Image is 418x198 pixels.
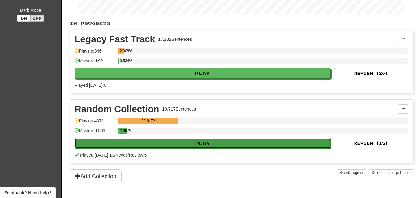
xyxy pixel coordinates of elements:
div: Legacy Fast Track [75,35,155,44]
span: Review: 5 [129,153,147,158]
div: Random Collection [75,104,159,114]
span: Played [DATE]: 0 [75,83,106,88]
button: Add Collection [70,169,122,183]
button: Play [75,138,331,149]
span: Open feedback widget [4,190,51,196]
button: Review (15) [334,138,408,148]
button: ResetProgress [338,169,366,176]
div: 17.232 Sentences [158,36,192,42]
button: Review (20) [334,68,408,78]
span: / [128,153,129,158]
span: / [114,153,115,158]
div: 20.647% [120,118,178,124]
div: Playing: 4071 [75,118,115,128]
div: Mastered: 92 [75,58,115,68]
span: New: 5 [115,153,128,158]
p: In Progress [70,20,413,27]
button: DeleteLanguage Pairing [370,169,413,176]
span: Progress [349,171,364,175]
button: On [17,15,31,22]
div: 19.717 Sentences [162,106,196,112]
button: Play [75,68,330,78]
span: Language Pairing [382,171,412,175]
div: Playing: 346 [75,48,115,58]
div: Mastered: 591 [75,128,115,138]
div: Dark Mode [5,7,56,13]
div: 2.997% [120,128,127,134]
span: Played [DATE]: 10 [80,153,114,158]
button: Off [30,15,44,22]
div: 2.008% [120,48,124,54]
